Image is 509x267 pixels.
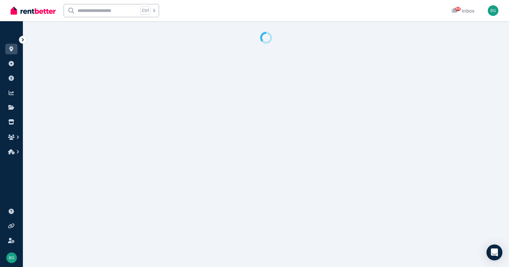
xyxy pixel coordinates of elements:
[455,7,461,11] span: 44
[451,8,475,14] div: Inbox
[153,8,155,13] span: k
[486,244,502,260] div: Open Intercom Messenger
[6,252,17,263] img: Ben Gibson
[11,6,56,16] img: RentBetter
[140,6,150,15] span: Ctrl
[488,5,498,16] img: Ben Gibson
